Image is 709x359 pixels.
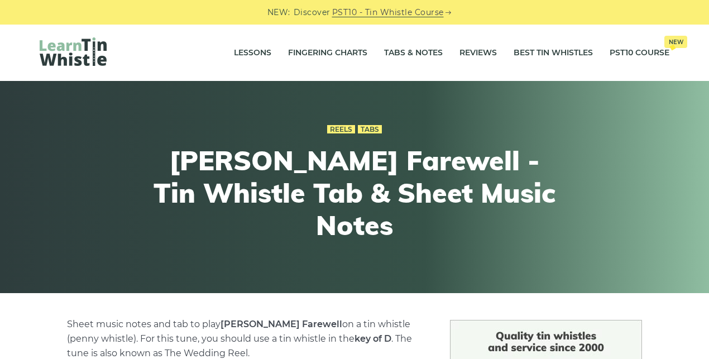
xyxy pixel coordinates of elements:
a: Reels [327,125,355,134]
a: Reviews [459,39,497,67]
a: Fingering Charts [288,39,367,67]
img: LearnTinWhistle.com [40,37,107,66]
span: New [664,36,687,48]
a: Lessons [234,39,271,67]
a: PST10 CourseNew [610,39,669,67]
a: Best Tin Whistles [514,39,593,67]
a: Tabs [358,125,382,134]
strong: [PERSON_NAME] Farewell [221,319,342,329]
a: Tabs & Notes [384,39,443,67]
strong: key of D [354,333,391,344]
h1: [PERSON_NAME] Farewell - Tin Whistle Tab & Sheet Music Notes [149,145,560,241]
